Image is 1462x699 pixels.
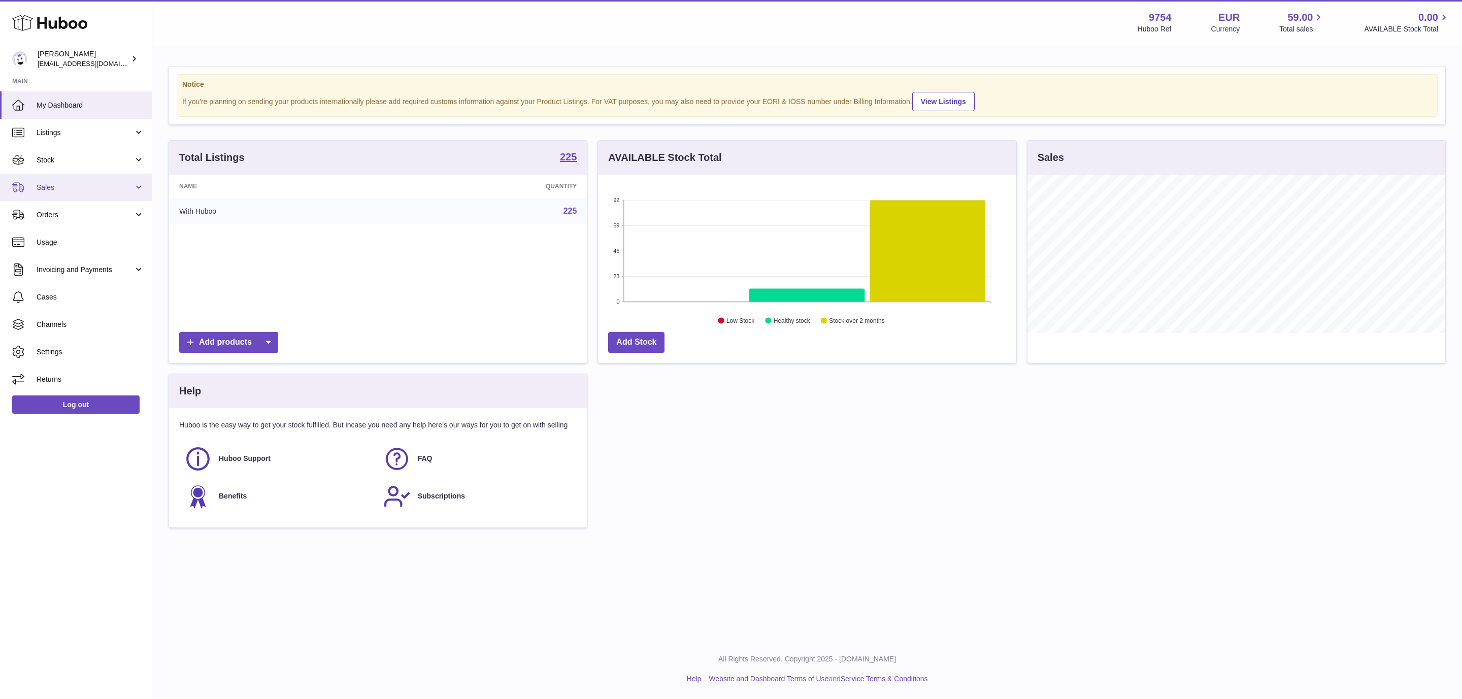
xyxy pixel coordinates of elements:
[614,248,620,254] text: 46
[37,375,144,384] span: Returns
[160,654,1454,664] p: All Rights Reserved. Copyright 2025 - [DOMAIN_NAME]
[383,483,572,510] a: Subscriptions
[774,317,811,324] text: Healthy stock
[37,155,134,165] span: Stock
[1138,24,1172,34] div: Huboo Ref
[219,491,247,501] span: Benefits
[608,151,721,164] h3: AVAILABLE Stock Total
[1287,11,1313,24] span: 59.00
[1211,24,1240,34] div: Currency
[37,238,144,247] span: Usage
[418,491,465,501] span: Subscriptions
[219,454,271,463] span: Huboo Support
[1149,11,1172,24] strong: 9754
[726,317,755,324] text: Low Stock
[614,197,620,203] text: 92
[179,151,245,164] h3: Total Listings
[38,59,149,68] span: [EMAIL_ADDRESS][DOMAIN_NAME]
[37,210,134,220] span: Orders
[182,80,1432,89] strong: Notice
[169,198,389,224] td: With Huboo
[1218,11,1240,24] strong: EUR
[841,675,928,683] a: Service Terms & Conditions
[184,483,373,510] a: Benefits
[37,101,144,110] span: My Dashboard
[687,675,702,683] a: Help
[1418,11,1438,24] span: 0.00
[179,332,278,353] a: Add products
[1364,24,1450,34] span: AVAILABLE Stock Total
[182,90,1432,111] div: If you're planning on sending your products internationally please add required customs informati...
[37,320,144,329] span: Channels
[37,347,144,357] span: Settings
[37,183,134,192] span: Sales
[12,51,27,66] img: info@fieldsluxury.london
[179,384,201,398] h3: Help
[1364,11,1450,34] a: 0.00 AVAILABLE Stock Total
[37,292,144,302] span: Cases
[608,332,664,353] a: Add Stock
[563,207,577,215] a: 225
[1279,24,1324,34] span: Total sales
[37,265,134,275] span: Invoicing and Payments
[829,317,885,324] text: Stock over 2 months
[614,222,620,228] text: 69
[560,152,577,162] strong: 225
[383,445,572,473] a: FAQ
[184,445,373,473] a: Huboo Support
[705,674,927,684] li: and
[1038,151,1064,164] h3: Sales
[709,675,828,683] a: Website and Dashboard Terms of Use
[37,128,134,138] span: Listings
[179,420,577,430] p: Huboo is the easy way to get your stock fulfilled. But incase you need any help here's our ways f...
[12,395,140,414] a: Log out
[912,92,975,111] a: View Listings
[617,298,620,305] text: 0
[1279,11,1324,34] a: 59.00 Total sales
[418,454,433,463] span: FAQ
[560,152,577,164] a: 225
[169,175,389,198] th: Name
[389,175,587,198] th: Quantity
[614,273,620,279] text: 23
[38,49,129,69] div: [PERSON_NAME]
